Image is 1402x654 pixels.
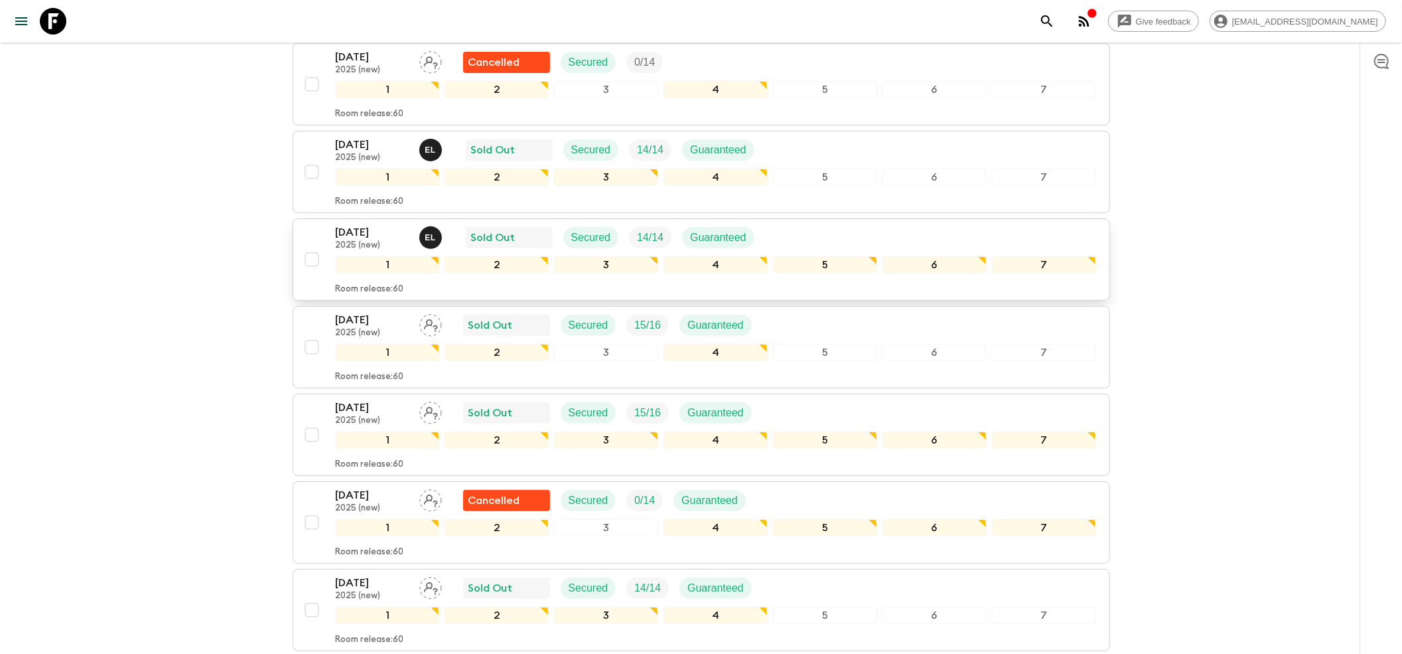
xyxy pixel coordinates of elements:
[687,580,744,596] p: Guaranteed
[626,315,669,336] div: Trip Fill
[690,142,746,158] p: Guaranteed
[773,344,877,361] div: 5
[882,519,987,536] div: 6
[468,405,513,421] p: Sold Out
[626,490,663,511] div: Trip Fill
[664,256,768,274] div: 4
[336,372,404,382] p: Room release: 60
[554,519,658,536] div: 3
[773,432,877,449] div: 5
[571,142,611,158] p: Secured
[637,142,664,158] p: 14 / 14
[336,153,409,163] p: 2025 (new)
[468,54,520,70] p: Cancelled
[1034,8,1060,35] button: search adventures
[773,256,877,274] div: 5
[468,317,513,333] p: Sold Out
[336,81,440,98] div: 1
[773,519,877,536] div: 5
[554,432,658,449] div: 3
[681,493,738,509] p: Guaranteed
[569,54,608,70] p: Secured
[293,481,1110,564] button: [DATE]2025 (new)Assign pack leaderFlash Pack cancellationSecuredTrip FillGuaranteed1234567Room re...
[634,317,661,333] p: 15 / 16
[419,55,442,66] span: Assign pack leader
[336,169,440,186] div: 1
[882,607,987,624] div: 6
[992,432,1096,449] div: 7
[425,145,436,155] p: E L
[637,230,664,246] p: 14 / 14
[419,581,442,592] span: Assign pack leader
[336,432,440,449] div: 1
[563,227,619,248] div: Secured
[1225,17,1385,27] span: [EMAIL_ADDRESS][DOMAIN_NAME]
[561,402,616,424] div: Secured
[664,607,768,624] div: 4
[569,317,608,333] p: Secured
[445,607,549,624] div: 2
[336,137,409,153] p: [DATE]
[419,139,445,161] button: EL
[992,256,1096,274] div: 7
[554,607,658,624] div: 3
[419,406,442,416] span: Assign pack leader
[1129,17,1198,27] span: Give feedback
[571,230,611,246] p: Secured
[471,142,516,158] p: Sold Out
[634,580,661,596] p: 14 / 14
[336,49,409,65] p: [DATE]
[554,169,658,186] div: 3
[293,131,1110,213] button: [DATE]2025 (new)Eleonora LongobardiSold OutSecuredTrip FillGuaranteed1234567Room release:60
[293,218,1110,301] button: [DATE]2025 (new)Eleonora LongobardiSold OutSecuredTrip FillGuaranteed1234567Room release:60
[8,8,35,35] button: menu
[445,256,549,274] div: 2
[445,432,549,449] div: 2
[336,65,409,76] p: 2025 (new)
[554,81,658,98] div: 3
[293,569,1110,651] button: [DATE]2025 (new)Assign pack leaderSold OutSecuredTrip FillGuaranteed1234567Room release:60
[468,493,520,509] p: Cancelled
[882,344,987,361] div: 6
[561,578,616,599] div: Secured
[664,432,768,449] div: 4
[629,227,671,248] div: Trip Fill
[445,344,549,361] div: 2
[687,405,744,421] p: Guaranteed
[336,487,409,503] p: [DATE]
[463,490,550,511] div: Flash Pack cancellation
[773,81,877,98] div: 5
[336,459,404,470] p: Room release: 60
[336,635,404,645] p: Room release: 60
[634,493,655,509] p: 0 / 14
[626,578,669,599] div: Trip Fill
[569,580,608,596] p: Secured
[419,230,445,241] span: Eleonora Longobardi
[419,493,442,504] span: Assign pack leader
[882,432,987,449] div: 6
[1210,11,1386,32] div: [EMAIL_ADDRESS][DOMAIN_NAME]
[773,169,877,186] div: 5
[882,81,987,98] div: 6
[992,81,1096,98] div: 7
[293,394,1110,476] button: [DATE]2025 (new)Assign pack leaderSold OutSecuredTrip FillGuaranteed1234567Room release:60
[336,400,409,416] p: [DATE]
[468,580,513,596] p: Sold Out
[664,519,768,536] div: 4
[992,607,1096,624] div: 7
[1108,11,1199,32] a: Give feedback
[561,315,616,336] div: Secured
[773,607,877,624] div: 5
[634,405,661,421] p: 15 / 16
[690,230,746,246] p: Guaranteed
[626,52,663,73] div: Trip Fill
[336,240,409,251] p: 2025 (new)
[992,344,1096,361] div: 7
[336,224,409,240] p: [DATE]
[664,344,768,361] div: 4
[336,197,404,207] p: Room release: 60
[561,490,616,511] div: Secured
[336,591,409,602] p: 2025 (new)
[445,81,549,98] div: 2
[425,232,436,243] p: E L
